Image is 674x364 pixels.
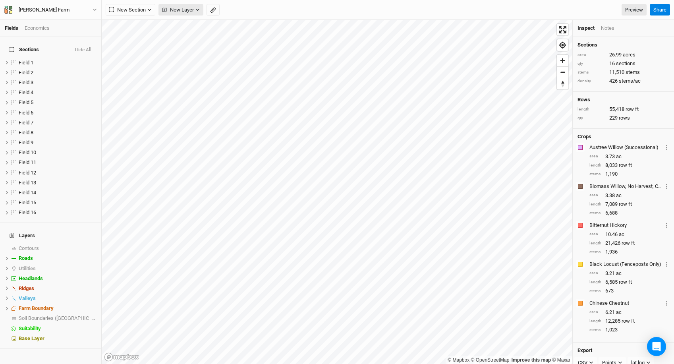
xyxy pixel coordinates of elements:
div: Field 11 [19,159,97,166]
div: Field 5 [19,99,97,106]
span: Field 1 [19,60,33,66]
button: Crop Usage [664,143,669,152]
div: Bitternut Hickory [589,222,662,229]
span: New Layer [162,6,194,14]
a: Maxar [552,357,570,363]
div: area [589,231,601,237]
span: Zoom out [557,67,568,78]
span: Field 15 [19,199,36,205]
div: qty [577,61,605,67]
span: Field 7 [19,120,33,126]
div: qty [577,115,605,121]
div: Field 13 [19,180,97,186]
div: 10.46 [589,231,669,238]
div: Biomass Willow, No Harvest, CO2e Revenue [589,183,662,190]
div: Field 12 [19,170,97,176]
button: Reset bearing to north [557,78,568,89]
div: Roads [19,255,97,261]
div: Utilities [19,265,97,272]
button: Hide All [75,47,92,53]
div: Field 6 [19,110,97,116]
a: Preview [622,4,647,16]
div: Open Intercom Messenger [647,337,666,356]
div: Field 10 [19,149,97,156]
span: Field 10 [19,149,36,155]
div: 12,285 [589,318,669,325]
span: Field 3 [19,79,33,85]
div: stems [589,210,601,216]
span: row ft [619,201,632,208]
div: stems [577,70,605,76]
div: stems [589,171,601,177]
span: Suitability [19,325,41,331]
div: density [577,78,605,84]
div: 21,426 [589,240,669,247]
span: rows [619,114,630,122]
div: Field 7 [19,120,97,126]
div: area [577,52,605,58]
span: ac [619,231,624,238]
span: Contours [19,245,39,251]
span: ac [616,153,622,160]
div: Base Layer [19,335,97,342]
span: ac [616,309,622,316]
a: Improve this map [512,357,551,363]
span: Field 9 [19,139,33,145]
div: Hopple Farm [19,6,70,14]
div: area [589,192,601,198]
button: Share [650,4,670,16]
span: Ridges [19,285,34,291]
button: Crop Usage [664,259,669,269]
div: Contours [19,245,97,252]
div: 6,688 [589,209,669,217]
button: Crop Usage [664,182,669,191]
a: Mapbox [448,357,469,363]
div: Black Locust (Fenceposts Only) [589,261,662,268]
div: Field 15 [19,199,97,206]
div: 426 [577,77,669,85]
button: New Layer [158,4,203,16]
canvas: Map [102,20,572,364]
div: Valleys [19,295,97,302]
span: Sections [10,46,39,53]
div: 1,190 [589,170,669,178]
div: length [589,318,601,324]
span: row ft [622,318,635,325]
button: Zoom out [557,66,568,78]
h4: Crops [577,134,591,140]
div: Ridges [19,285,97,292]
div: length [577,106,605,112]
div: Field 1 [19,60,97,66]
span: Field 11 [19,159,36,165]
span: Farm Boundary [19,305,54,311]
div: Chinese Chestnut [589,300,662,307]
div: Field 4 [19,89,97,96]
span: Field 4 [19,89,33,95]
h4: Sections [577,42,669,48]
div: 229 [577,114,669,122]
a: Fields [5,25,18,31]
span: Zoom in [557,55,568,66]
div: length [589,240,601,246]
h4: Rows [577,97,669,103]
span: stems [626,69,640,76]
div: 7,089 [589,201,669,208]
div: Suitability [19,325,97,332]
div: length [589,163,601,168]
button: Enter fullscreen [557,24,568,35]
div: Economics [25,25,50,32]
span: Headlands [19,275,43,281]
span: Valleys [19,295,36,301]
button: Shortcut: M [207,4,220,16]
div: 6.21 [589,309,669,316]
div: Field 16 [19,209,97,216]
div: Field 9 [19,139,97,146]
div: area [589,309,601,315]
span: row ft [626,106,639,113]
span: Field 8 [19,130,33,136]
div: 6,585 [589,279,669,286]
span: Find my location [557,39,568,51]
div: 11,510 [577,69,669,76]
div: 3.73 [589,153,669,160]
div: 8,033 [589,162,669,169]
